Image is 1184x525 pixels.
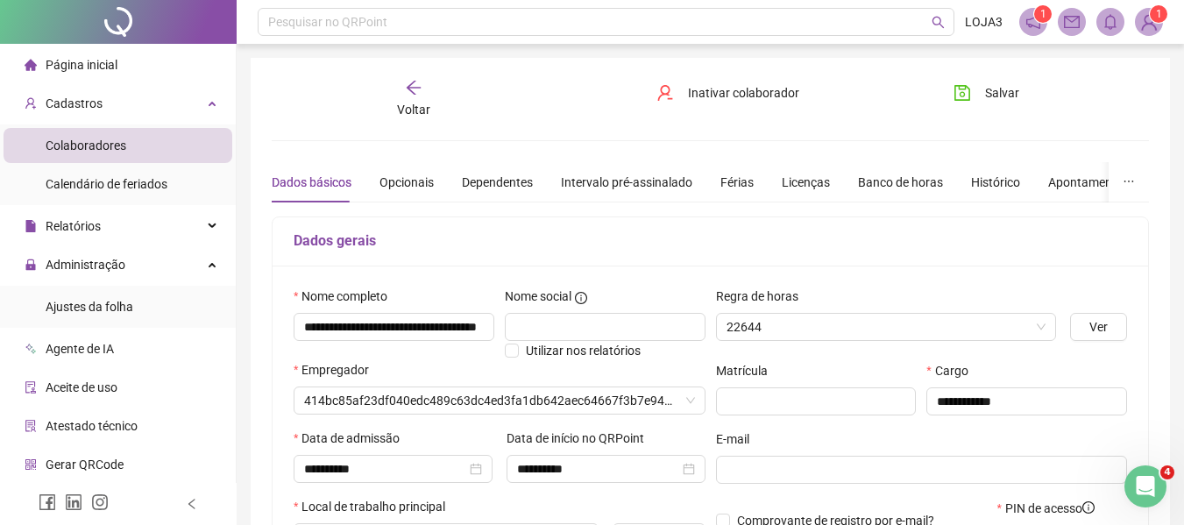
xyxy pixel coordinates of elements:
span: left [186,498,198,510]
span: Aceite de uso [46,380,117,394]
div: Opcionais [379,173,434,192]
span: 1 [1040,8,1046,20]
span: Utilizar nos relatórios [526,344,641,358]
span: arrow-left [405,79,422,96]
span: Salvar [985,83,1019,103]
span: solution [25,420,37,432]
span: Ajustes da folha [46,300,133,314]
button: ellipsis [1109,162,1149,202]
label: Nome completo [294,287,399,306]
sup: Atualize o seu contato no menu Meus Dados [1150,5,1167,23]
span: audit [25,381,37,394]
button: Inativar colaborador [643,79,812,107]
span: Voltar [397,103,430,117]
iframe: Intercom live chat [1124,465,1166,507]
span: user-delete [656,84,674,102]
div: Histórico [971,173,1020,192]
span: PIN de acesso [1005,499,1095,518]
span: bell [1102,14,1118,30]
span: Página inicial [46,58,117,72]
label: Data de admissão [294,429,411,448]
span: user-add [25,97,37,110]
span: ellipsis [1123,175,1135,188]
span: 414bc85af23df040edc489c63dc4ed3fa1db642aec64667f3b7e942a841daa30 [304,387,695,414]
label: E-mail [716,429,761,449]
label: Cargo [926,361,979,380]
span: Ver [1089,317,1108,337]
span: 4 [1160,465,1174,479]
label: Empregador [294,360,380,380]
span: info-circle [575,292,587,304]
img: 47887 [1136,9,1162,35]
label: Local de trabalho principal [294,497,457,516]
span: Calendário de feriados [46,177,167,191]
div: Apontamentos [1048,173,1130,192]
span: Cadastros [46,96,103,110]
span: Agente de IA [46,342,114,356]
span: Relatórios [46,219,101,233]
span: 22644 [727,314,1046,340]
span: instagram [91,493,109,511]
div: Intervalo pré-assinalado [561,173,692,192]
label: Regra de horas [716,287,810,306]
div: Dependentes [462,173,533,192]
span: Nome social [505,287,571,306]
span: linkedin [65,493,82,511]
div: Licenças [782,173,830,192]
div: Férias [720,173,754,192]
span: Gerar QRCode [46,458,124,472]
button: Salvar [940,79,1032,107]
span: LOJA3 [965,12,1003,32]
span: notification [1025,14,1041,30]
span: home [25,59,37,71]
span: save [954,84,971,102]
sup: 1 [1034,5,1052,23]
span: Atestado técnico [46,419,138,433]
span: mail [1064,14,1080,30]
label: Matrícula [716,361,779,380]
span: Colaboradores [46,138,126,153]
span: search [932,16,945,29]
span: info-circle [1082,501,1095,514]
span: facebook [39,493,56,511]
span: Administração [46,258,125,272]
div: Dados básicos [272,173,351,192]
span: qrcode [25,458,37,471]
label: Data de início no QRPoint [507,429,656,448]
span: lock [25,259,37,271]
div: Banco de horas [858,173,943,192]
span: 1 [1156,8,1162,20]
span: file [25,220,37,232]
span: Inativar colaborador [688,83,799,103]
h5: Dados gerais [294,231,1127,252]
button: Ver [1070,313,1127,341]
